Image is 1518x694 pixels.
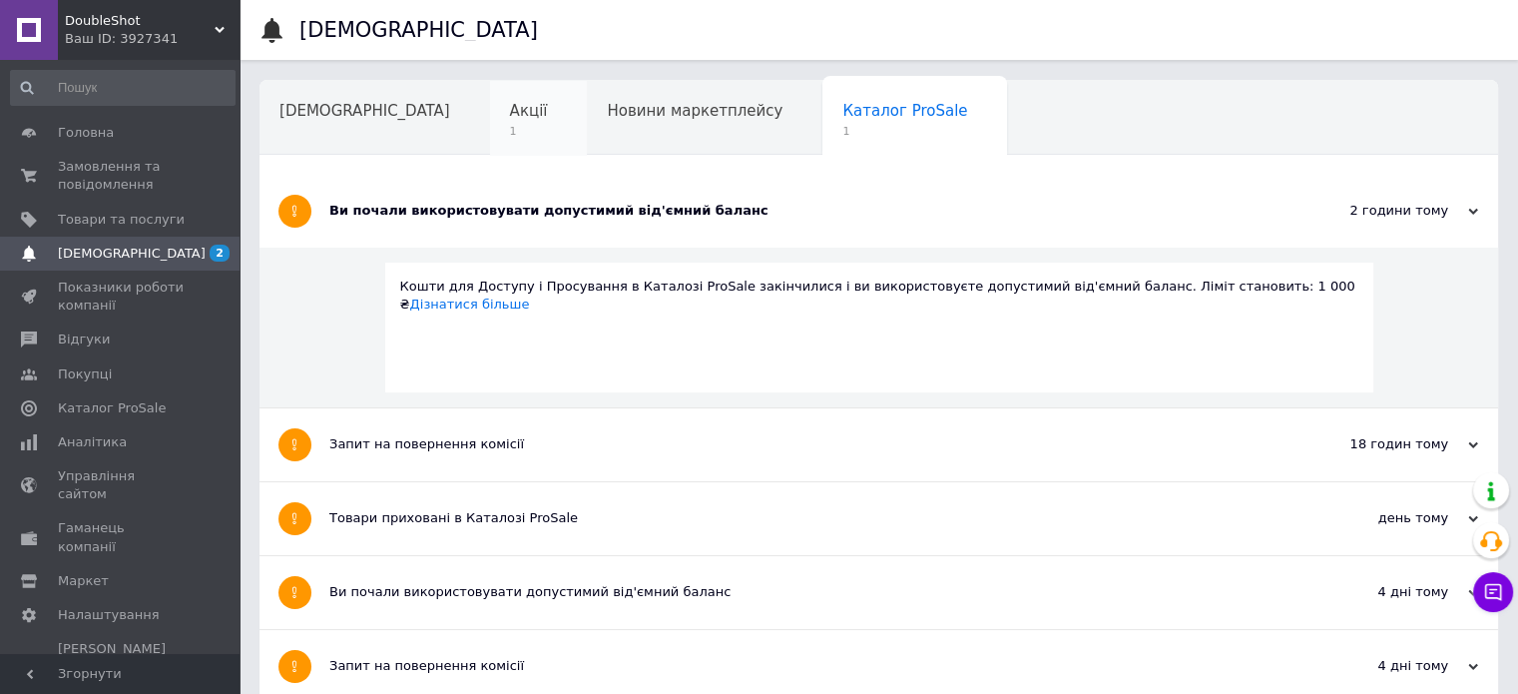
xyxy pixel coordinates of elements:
[842,124,967,139] span: 1
[58,519,185,555] span: Гаманець компанії
[329,657,1278,675] div: Запит на повернення комісії
[58,572,109,590] span: Маркет
[58,158,185,194] span: Замовлення та повідомлення
[510,124,548,139] span: 1
[58,467,185,503] span: Управління сайтом
[510,102,548,120] span: Акції
[58,124,114,142] span: Головна
[210,245,230,262] span: 2
[58,279,185,315] span: Показники роботи компанії
[400,278,1358,314] div: Кошти для Доступу і Просування в Каталозі ProSale закінчилися і ви використовуєте допустимий від'...
[329,202,1278,220] div: Ви почали використовувати допустимий від'ємний баланс
[58,365,112,383] span: Покупці
[410,297,530,312] a: Дізнатися більше
[58,606,160,624] span: Налаштування
[329,583,1278,601] div: Ви почали використовувати допустимий від'ємний баланс
[1278,657,1478,675] div: 4 дні тому
[299,18,538,42] h1: [DEMOGRAPHIC_DATA]
[65,12,215,30] span: DoubleShot
[65,30,240,48] div: Ваш ID: 3927341
[279,102,450,120] span: [DEMOGRAPHIC_DATA]
[1278,583,1478,601] div: 4 дні тому
[329,435,1278,453] div: Запит на повернення комісії
[1278,509,1478,527] div: день тому
[10,70,236,106] input: Пошук
[842,102,967,120] span: Каталог ProSale
[1473,572,1513,612] button: Чат з покупцем
[58,399,166,417] span: Каталог ProSale
[58,245,206,263] span: [DEMOGRAPHIC_DATA]
[329,509,1278,527] div: Товари приховані в Каталозі ProSale
[58,211,185,229] span: Товари та послуги
[607,102,782,120] span: Новини маркетплейсу
[58,331,110,348] span: Відгуки
[58,433,127,451] span: Аналітика
[1278,435,1478,453] div: 18 годин тому
[1278,202,1478,220] div: 2 години тому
